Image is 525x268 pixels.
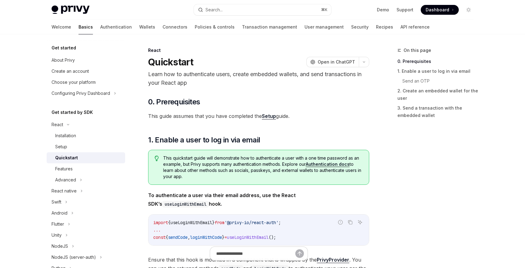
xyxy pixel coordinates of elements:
span: } [212,220,215,225]
span: useLoginWithEmail [171,220,212,225]
div: Setup [55,143,67,150]
a: Transaction management [242,20,297,34]
div: Installation [55,132,76,139]
button: Open in ChatGPT [306,57,359,67]
span: This quickstart guide will demonstrate how to authenticate a user with a one time password as an ... [163,155,363,180]
span: (); [269,235,276,240]
a: 2. Create an embedded wallet for the user [397,86,478,103]
span: ; [278,220,281,225]
span: ... [153,227,161,233]
a: Installation [47,130,125,141]
div: Android [52,209,67,217]
button: Report incorrect code [336,218,344,226]
div: Choose your platform [52,79,96,86]
div: React [148,47,369,53]
span: const [153,235,166,240]
span: { [168,220,171,225]
div: Flutter [52,220,64,228]
span: This guide assumes that you have completed the guide. [148,112,369,120]
span: Dashboard [426,7,449,13]
span: import [153,220,168,225]
span: On this page [404,47,431,54]
div: Swift [52,198,61,206]
span: , [188,235,190,240]
a: About Privy [47,55,125,66]
span: useLoginWithEmail [227,235,269,240]
a: Recipes [376,20,393,34]
a: Wallets [139,20,155,34]
div: React native [52,187,77,195]
strong: To authenticate a user via their email address, use the React SDK’s hook. [148,192,296,207]
a: 0. Prerequisites [397,56,478,66]
h5: Get started [52,44,76,52]
a: Send an OTP [402,76,478,86]
button: Search...⌘K [194,4,331,15]
div: Search... [205,6,223,14]
button: Ask AI [356,218,364,226]
div: NodeJS [52,243,68,250]
div: NodeJS (server-auth) [52,254,96,261]
div: Configuring Privy Dashboard [52,90,110,97]
a: Demo [377,7,389,13]
div: Unity [52,231,62,239]
span: ⌘ K [321,7,328,12]
a: Policies & controls [195,20,235,34]
a: Welcome [52,20,71,34]
a: Support [397,7,413,13]
div: About Privy [52,56,75,64]
button: Send message [295,249,304,258]
span: Open in ChatGPT [318,59,355,65]
a: Setup [47,141,125,152]
a: Authentication docs [306,161,350,167]
a: Create an account [47,66,125,77]
span: loginWithCode [190,235,222,240]
div: Advanced [55,176,76,184]
a: Basics [79,20,93,34]
a: 1. Enable a user to log in via email [397,66,478,76]
span: { [166,235,168,240]
a: User management [305,20,344,34]
p: Learn how to authenticate users, create embedded wallets, and send transactions in your React app [148,70,369,87]
span: } [222,235,224,240]
a: Dashboard [421,5,459,15]
a: Setup [262,113,276,119]
code: useLoginWithEmail [162,201,209,208]
span: = [224,235,227,240]
a: API reference [400,20,430,34]
button: Toggle dark mode [464,5,473,15]
div: Create an account [52,68,89,75]
a: 3. Send a transaction with the embedded wallet [397,103,478,120]
button: Copy the contents from the code block [346,218,354,226]
span: 1. Enable a user to log in via email [148,135,260,145]
div: Features [55,165,73,173]
span: '@privy-io/react-auth' [224,220,278,225]
span: from [215,220,224,225]
img: light logo [52,6,90,14]
a: Authentication [100,20,132,34]
a: Connectors [163,20,187,34]
div: Quickstart [55,154,78,161]
a: Features [47,163,125,174]
svg: Tip [155,156,159,161]
a: Choose your platform [47,77,125,88]
a: Security [351,20,369,34]
a: Quickstart [47,152,125,163]
div: React [52,121,63,128]
h5: Get started by SDK [52,109,93,116]
span: sendCode [168,235,188,240]
span: 0. Prerequisites [148,97,200,107]
h1: Quickstart [148,56,194,68]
